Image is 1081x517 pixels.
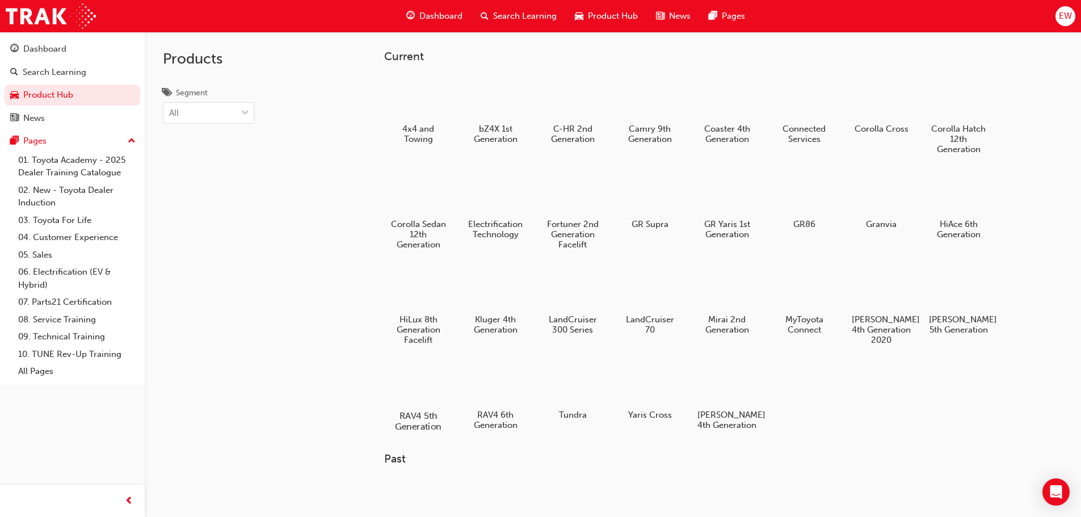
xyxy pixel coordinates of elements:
[10,44,19,54] span: guage-icon
[543,219,603,250] h5: Fortuner 2nd Generation Facelift
[693,263,761,339] a: Mirai 2nd Generation
[14,363,140,380] a: All Pages
[697,124,757,144] h5: Coaster 4th Generation
[14,263,140,293] a: 06. Electrification (EV & Hybrid)
[693,167,761,243] a: GR Yaris 1st Generation
[709,9,717,23] span: pages-icon
[384,72,452,148] a: 4x4 and Towing
[852,219,911,229] h5: Granvia
[125,494,133,508] span: prev-icon
[616,72,684,148] a: Camry 9th Generation
[14,311,140,329] a: 08. Service Training
[14,229,140,246] a: 04. Customer Experience
[466,314,525,335] h5: Kluger 4th Generation
[847,72,915,138] a: Corolla Cross
[543,314,603,335] h5: LandCruiser 300 Series
[397,5,472,28] a: guage-iconDashboard
[616,167,684,233] a: GR Supra
[389,219,448,250] h5: Corolla Sedan 12th Generation
[697,314,757,335] h5: Mirai 2nd Generation
[461,167,529,243] a: Electrification Technology
[419,10,462,23] span: Dashboard
[1055,6,1075,26] button: EW
[384,358,452,434] a: RAV4 5th Generation
[466,410,525,430] h5: RAV4 6th Generation
[770,72,838,148] a: Connected Services
[722,10,745,23] span: Pages
[539,263,607,339] a: LandCruiser 300 Series
[656,9,664,23] span: news-icon
[14,152,140,182] a: 01. Toyota Academy - 2025 Dealer Training Catalogue
[14,212,140,229] a: 03. Toyota For Life
[10,114,19,124] span: news-icon
[461,358,529,434] a: RAV4 6th Generation
[620,219,680,229] h5: GR Supra
[852,314,911,345] h5: [PERSON_NAME] 4th Generation 2020
[697,410,757,430] h5: [PERSON_NAME] 4th Generation
[5,85,140,106] a: Product Hub
[700,5,754,28] a: pages-iconPages
[466,219,525,239] h5: Electrification Technology
[770,167,838,233] a: GR86
[10,68,18,78] span: search-icon
[23,134,47,148] div: Pages
[10,90,19,100] span: car-icon
[566,5,647,28] a: car-iconProduct Hub
[539,167,607,254] a: Fortuner 2nd Generation Facelift
[647,5,700,28] a: news-iconNews
[775,314,834,335] h5: MyToyota Connect
[14,246,140,264] a: 05. Sales
[5,39,140,60] a: Dashboard
[384,263,452,349] a: HiLux 8th Generation Facelift
[23,112,45,125] div: News
[616,358,684,424] a: Yaris Cross
[575,9,583,23] span: car-icon
[929,219,989,239] h5: HiAce 6th Generation
[924,263,992,339] a: [PERSON_NAME] 5th Generation
[386,410,449,432] h5: RAV4 5th Generation
[697,219,757,239] h5: GR Yaris 1st Generation
[14,346,140,363] a: 10. TUNE Rev-Up Training
[620,124,680,144] h5: Camry 9th Generation
[693,358,761,434] a: [PERSON_NAME] 4th Generation
[389,314,448,345] h5: HiLux 8th Generation Facelift
[389,124,448,144] h5: 4x4 and Towing
[14,293,140,311] a: 07. Parts21 Certification
[620,410,680,420] h5: Yaris Cross
[1059,10,1072,23] span: EW
[163,89,171,99] span: tags-icon
[163,50,254,68] h2: Products
[770,263,838,339] a: MyToyota Connect
[461,72,529,148] a: bZ4X 1st Generation
[128,134,136,149] span: up-icon
[847,263,915,349] a: [PERSON_NAME] 4th Generation 2020
[241,106,249,121] span: down-icon
[929,314,989,335] h5: [PERSON_NAME] 5th Generation
[493,10,557,23] span: Search Learning
[5,36,140,131] button: DashboardSearch LearningProduct HubNews
[461,263,529,339] a: Kluger 4th Generation
[6,3,96,29] img: Trak
[539,358,607,424] a: Tundra
[384,167,452,254] a: Corolla Sedan 12th Generation
[176,87,208,99] div: Segment
[5,108,140,129] a: News
[10,136,19,146] span: pages-icon
[1042,478,1070,506] div: Open Intercom Messenger
[924,72,992,158] a: Corolla Hatch 12th Generation
[852,124,911,134] h5: Corolla Cross
[384,452,1029,465] h3: Past
[543,410,603,420] h5: Tundra
[472,5,566,28] a: search-iconSearch Learning
[847,167,915,233] a: Granvia
[669,10,691,23] span: News
[588,10,638,23] span: Product Hub
[5,131,140,152] button: Pages
[466,124,525,144] h5: bZ4X 1st Generation
[481,9,489,23] span: search-icon
[23,43,66,56] div: Dashboard
[539,72,607,148] a: C-HR 2nd Generation
[23,66,86,79] div: Search Learning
